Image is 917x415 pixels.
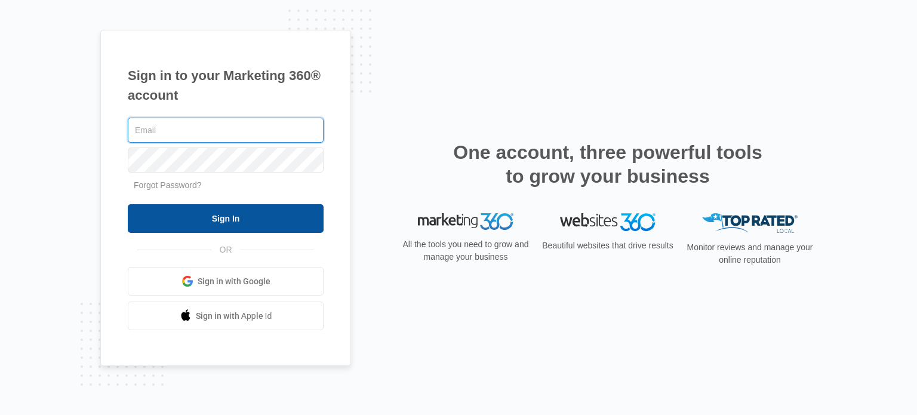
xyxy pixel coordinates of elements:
img: Marketing 360 [418,213,513,230]
p: All the tools you need to grow and manage your business [399,238,533,263]
img: Top Rated Local [702,213,798,233]
a: Sign in with Google [128,267,324,296]
a: Sign in with Apple Id [128,302,324,330]
span: Sign in with Apple Id [196,310,272,322]
a: Forgot Password? [134,180,202,190]
p: Monitor reviews and manage your online reputation [683,241,817,266]
span: Sign in with Google [198,275,270,288]
input: Sign In [128,204,324,233]
p: Beautiful websites that drive results [541,239,675,252]
h2: One account, three powerful tools to grow your business [450,140,766,188]
img: Websites 360 [560,213,656,230]
input: Email [128,118,324,143]
h1: Sign in to your Marketing 360® account [128,66,324,105]
span: OR [211,244,241,256]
